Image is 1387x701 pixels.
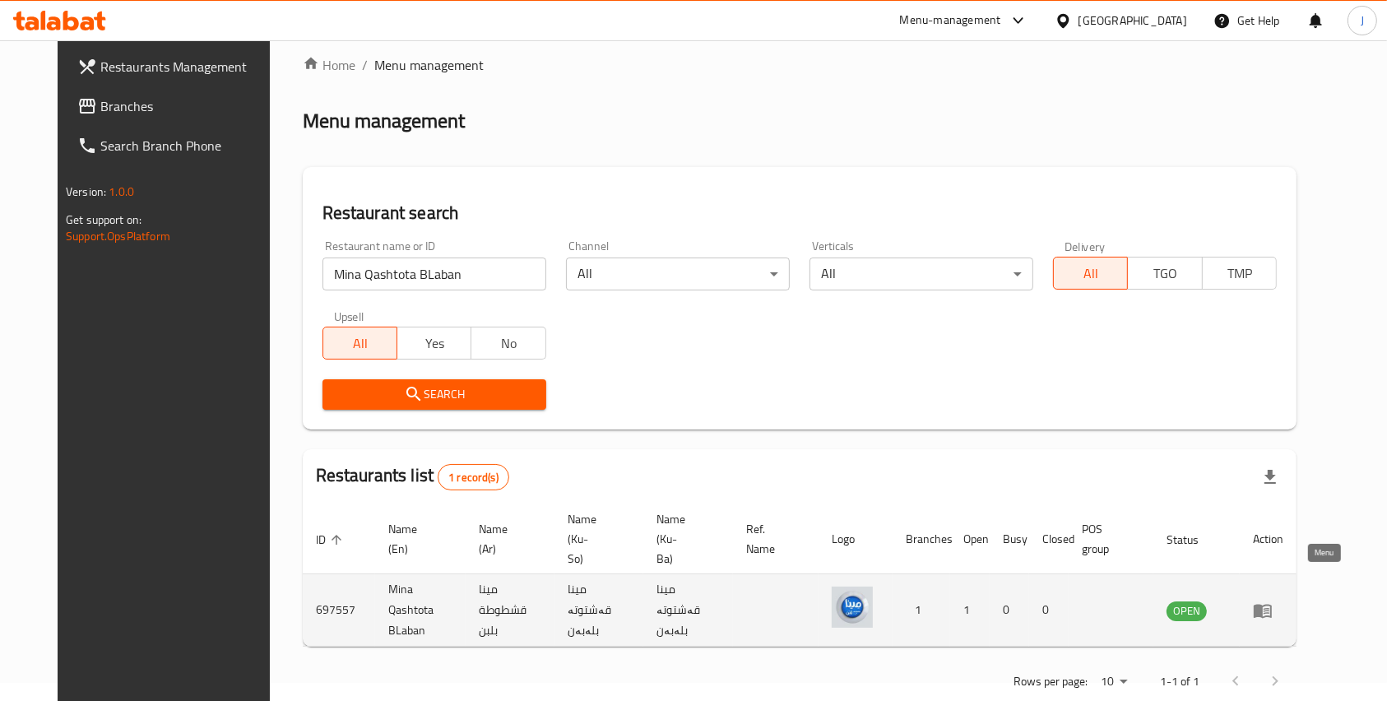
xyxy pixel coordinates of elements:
[1160,671,1199,692] p: 1-1 of 1
[1209,262,1270,286] span: TMP
[893,574,950,647] td: 1
[66,181,106,202] span: Version:
[438,464,509,490] div: Total records count
[64,47,290,86] a: Restaurants Management
[1250,457,1290,497] div: Export file
[656,509,713,569] span: Name (Ku-Ba)
[64,86,290,126] a: Branches
[990,574,1029,647] td: 0
[950,504,990,574] th: Open
[1065,240,1106,252] label: Delivery
[568,509,624,569] span: Name (Ku-So)
[746,519,799,559] span: Ref. Name
[336,384,533,405] span: Search
[100,136,276,156] span: Search Branch Phone
[303,504,1297,647] table: enhanced table
[809,258,1033,290] div: All
[362,55,368,75] li: /
[303,55,355,75] a: Home
[397,327,471,360] button: Yes
[316,463,509,490] h2: Restaurants list
[1167,601,1207,620] span: OPEN
[1361,12,1364,30] span: J
[334,310,364,322] label: Upsell
[322,327,397,360] button: All
[643,574,733,647] td: مینا قەشتوتە بلەبەن
[66,209,141,230] span: Get support on:
[566,258,790,290] div: All
[1053,257,1128,290] button: All
[66,225,170,247] a: Support.OpsPlatform
[1134,262,1195,286] span: TGO
[471,327,545,360] button: No
[1029,574,1069,647] td: 0
[330,332,391,355] span: All
[1029,504,1069,574] th: Closed
[900,11,1001,30] div: Menu-management
[1060,262,1121,286] span: All
[438,470,508,485] span: 1 record(s)
[322,379,546,410] button: Search
[1202,257,1277,290] button: TMP
[1240,504,1297,574] th: Action
[479,519,534,559] span: Name (Ar)
[819,504,893,574] th: Logo
[64,126,290,165] a: Search Branch Phone
[316,530,347,550] span: ID
[303,574,375,647] td: 697557
[322,258,546,290] input: Search for restaurant name or ID..
[1167,530,1220,550] span: Status
[1094,670,1134,694] div: Rows per page:
[1127,257,1202,290] button: TGO
[100,96,276,116] span: Branches
[404,332,465,355] span: Yes
[375,574,466,647] td: Mina Qashtota BLaban
[554,574,644,647] td: مینا قەشتوتە بلەبەن
[100,57,276,77] span: Restaurants Management
[1167,601,1207,621] div: OPEN
[303,55,1297,75] nav: breadcrumb
[374,55,484,75] span: Menu management
[322,201,1277,225] h2: Restaurant search
[990,504,1029,574] th: Busy
[1014,671,1088,692] p: Rows per page:
[1082,519,1134,559] span: POS group
[950,574,990,647] td: 1
[832,587,873,628] img: Mina Qashtota BLaban
[1079,12,1187,30] div: [GEOGRAPHIC_DATA]
[388,519,447,559] span: Name (En)
[466,574,554,647] td: مينا قشطوطة بلبن
[109,181,134,202] span: 1.0.0
[303,108,465,134] h2: Menu management
[478,332,539,355] span: No
[893,504,950,574] th: Branches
